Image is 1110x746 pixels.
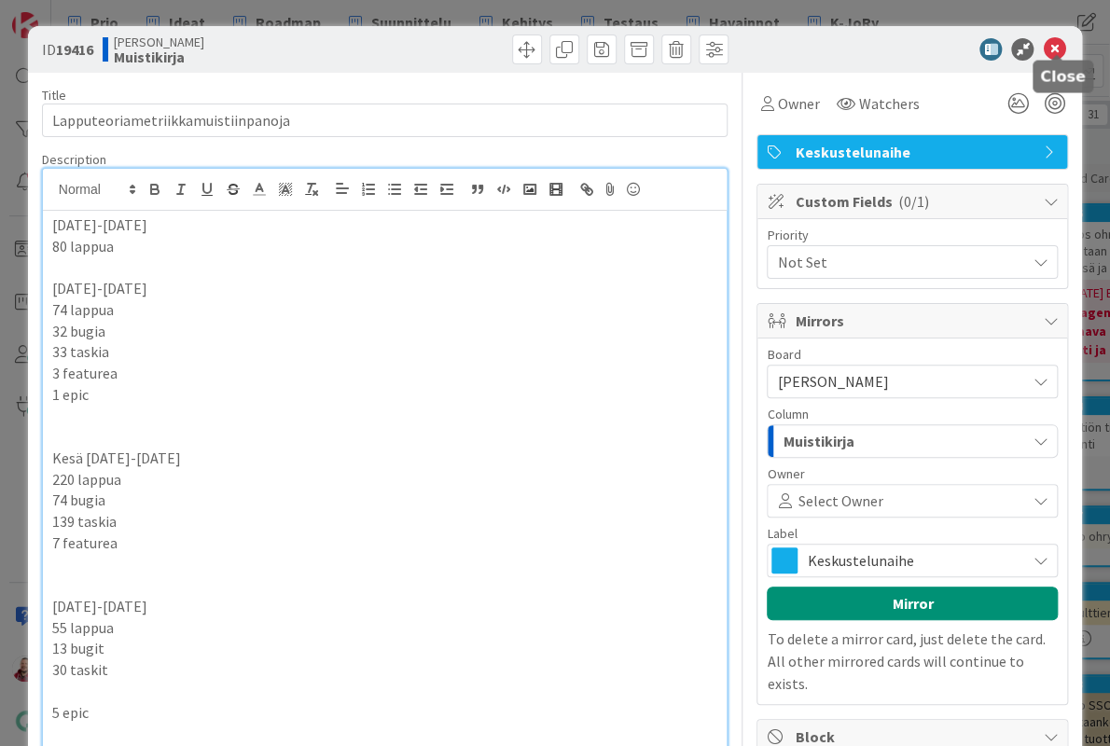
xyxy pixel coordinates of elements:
p: Kesä [DATE]-[DATE] [52,448,718,469]
p: To delete a mirror card, just delete the card. All other mirrored cards will continue to exists. [767,628,1058,695]
span: Board [767,348,800,361]
span: Custom Fields [795,190,1034,213]
p: 3 featurea [52,363,718,384]
p: 30 taskit [52,659,718,681]
span: [PERSON_NAME] [777,372,888,391]
span: [PERSON_NAME] [114,35,204,49]
span: Watchers [858,92,919,115]
span: ( 0/1 ) [897,192,928,211]
p: 74 lappua [52,299,718,321]
p: [DATE]-[DATE] [52,596,718,617]
h5: Close [1040,68,1086,86]
span: Keskustelunaihe [795,141,1034,163]
button: Muistikirja [767,424,1058,458]
p: 1 epic [52,384,718,406]
span: Muistikirja [783,429,853,453]
span: Label [767,527,797,540]
p: 139 taskia [52,511,718,532]
b: Muistikirja [114,49,204,64]
span: Owner [777,92,819,115]
p: 5 epic [52,702,718,724]
p: [DATE]-[DATE] [52,214,718,236]
p: 13 bugit [52,638,718,659]
p: 74 bugia [52,490,718,511]
p: 7 featurea [52,532,718,554]
span: Select Owner [798,490,882,512]
span: Not Set [777,249,1016,275]
span: Description [42,151,106,168]
p: [DATE]-[DATE] [52,278,718,299]
p: 33 taskia [52,341,718,363]
p: 80 lappua [52,236,718,257]
span: Mirrors [795,310,1034,332]
label: Title [42,87,66,104]
div: Priority [767,228,1058,242]
p: 55 lappua [52,617,718,639]
span: Owner [767,467,804,480]
input: type card name here... [42,104,728,137]
span: ID [42,38,93,61]
span: Keskustelunaihe [807,547,1016,573]
span: Column [767,408,808,421]
p: 220 lappua [52,469,718,490]
p: 32 bugia [52,321,718,342]
b: 19416 [56,40,93,59]
button: Mirror [767,587,1058,620]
